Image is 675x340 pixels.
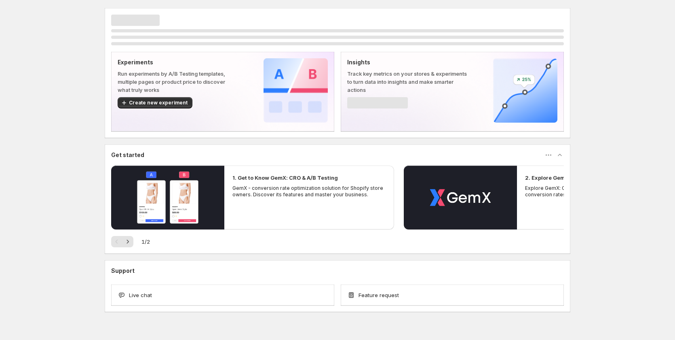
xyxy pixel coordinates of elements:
p: Track key metrics on your stores & experiments to turn data into insights and make smarter actions [347,70,467,94]
button: Phát video [404,166,517,229]
span: Live chat [129,291,152,299]
h2: 1. Get to Know GemX: CRO & A/B Testing [232,174,338,182]
img: Experiments [264,58,328,123]
h2: 2. Explore GemX: CRO & A/B Testing Use Cases [525,174,650,182]
span: Create new experiment [129,100,188,106]
nav: Phân trang [111,236,133,247]
p: GemX - conversion rate optimization solution for Shopify store owners. Discover its features and ... [232,185,386,198]
button: Tiếp [122,236,133,247]
span: 1 / 2 [141,238,150,246]
h3: Support [111,267,135,275]
img: Insights [493,58,557,123]
p: Run experiments by A/B Testing templates, multiple pages or product price to discover what truly ... [118,70,238,94]
span: Feature request [359,291,399,299]
p: Insights [347,58,467,66]
button: Create new experiment [118,97,192,108]
p: Experiments [118,58,238,66]
h3: Get started [111,151,144,159]
button: Phát video [111,166,224,229]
